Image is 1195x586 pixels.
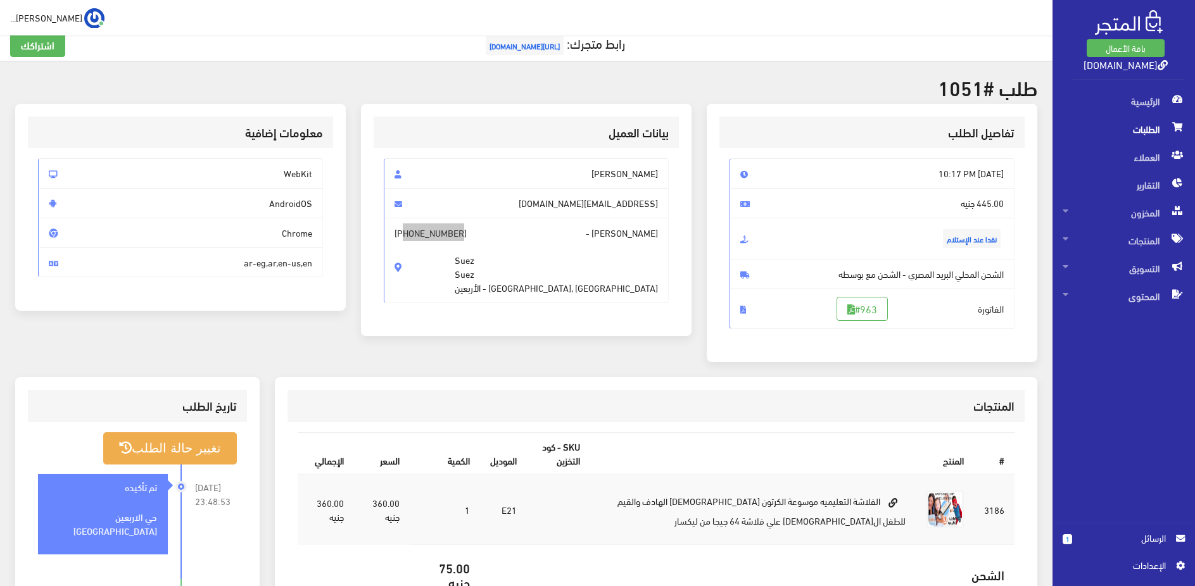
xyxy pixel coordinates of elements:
a: المخزون [1053,199,1195,227]
a: اشتراكك [10,33,65,57]
a: #963 [837,297,888,321]
img: . [1095,10,1163,35]
a: ... [PERSON_NAME]... [10,8,104,28]
a: اﻹعدادات [1063,558,1185,578]
h3: بيانات العميل [384,127,669,139]
span: [PERSON_NAME] - [384,218,669,303]
span: 1 [1063,534,1072,544]
a: المحتوى [1053,282,1195,310]
span: [URL][DOMAIN_NAME] [486,36,564,55]
span: اﻹعدادات [1073,558,1165,572]
img: ... [84,8,104,28]
a: التقارير [1053,171,1195,199]
th: الكمية [410,433,480,474]
span: Chrome [38,218,323,248]
span: [PERSON_NAME]... [10,9,82,25]
span: الشحن المحلي البريد المصري - الشحن مع بوسطه [730,259,1015,289]
span: الرئيسية [1063,87,1185,115]
a: الطلبات [1053,115,1195,143]
th: المنتج [590,433,975,474]
td: 360.00 جنيه [354,474,410,545]
span: [EMAIL_ADDRESS][DOMAIN_NAME] [384,188,669,218]
span: الفاتورة [730,289,1015,329]
a: الرئيسية [1053,87,1195,115]
td: E21 [480,474,527,545]
span: المحتوى [1063,282,1185,310]
span: [DATE] 23:48:53 [195,480,237,508]
td: 360.00 جنيه [298,474,354,545]
th: # [974,433,1015,474]
th: SKU - كود التخزين [527,433,590,474]
span: [PERSON_NAME] [384,158,669,189]
th: اﻹجمالي [298,433,354,474]
td: الفلاشة التعليميه موسوعة الكرتون [DEMOGRAPHIC_DATA] الهادف والقيم للطفل ال[DEMOGRAPHIC_DATA] علي ... [590,474,916,545]
span: العملاء [1063,143,1185,171]
span: Suez Suez الأربعين - [GEOGRAPHIC_DATA], [GEOGRAPHIC_DATA] [455,240,658,295]
h2: طلب #1051 [15,76,1037,98]
span: ar-eg,ar,en-us,en [38,247,323,278]
span: نقدا عند الإستلام [943,229,1001,248]
span: المخزون [1063,199,1185,227]
span: 445.00 جنيه [730,188,1015,218]
a: [DOMAIN_NAME] [1084,55,1168,73]
h5: الشحن [490,568,1004,582]
span: [DATE] 10:17 PM [730,158,1015,189]
strong: تم تأكيده [125,480,157,494]
h3: تفاصيل الطلب [730,127,1015,139]
span: WebKit [38,158,323,189]
td: 3186 [974,474,1015,545]
strong: حي الاربعين [GEOGRAPHIC_DATA] [73,509,157,537]
span: الرسائل [1082,531,1166,545]
th: السعر [354,433,410,474]
span: [PHONE_NUMBER] [395,226,467,240]
a: المنتجات [1053,227,1195,254]
span: المنتجات [1063,227,1185,254]
span: التسويق [1063,254,1185,282]
h3: معلومات إضافية [38,127,323,139]
span: التقارير [1063,171,1185,199]
a: باقة الأعمال [1087,39,1165,57]
th: الموديل [480,433,527,474]
a: 1 الرسائل [1063,531,1185,558]
button: تغيير حالة الطلب [103,432,236,464]
td: 1 [410,474,480,545]
a: العملاء [1053,143,1195,171]
span: الطلبات [1063,115,1185,143]
h3: المنتجات [298,400,1015,412]
a: رابط متجرك:[URL][DOMAIN_NAME] [483,31,625,54]
span: AndroidOS [38,188,323,218]
h3: تاريخ الطلب [38,400,236,412]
